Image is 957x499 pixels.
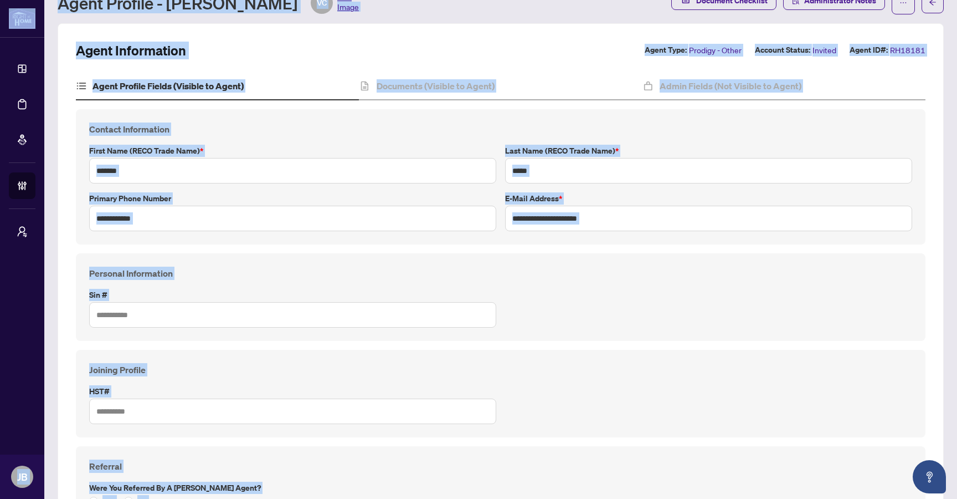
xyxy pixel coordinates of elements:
h4: Referral [89,460,912,473]
span: Invited [812,44,836,57]
label: Account Status: [755,44,810,57]
h4: Agent Profile Fields (Visible to Agent) [92,79,244,93]
span: RH18181 [890,44,925,57]
label: Last Name (RECO Trade Name) [505,145,912,157]
span: Prodigy - Other [689,44,742,57]
span: user-switch [17,226,28,237]
label: Agent Type: [645,44,687,57]
button: Open asap [913,460,946,493]
label: Primary Phone Number [89,192,496,205]
h4: Personal Information [89,267,912,280]
img: logo [9,8,35,29]
label: Sin # [89,289,496,301]
label: Were you referred by a [PERSON_NAME] Agent? [89,482,912,494]
label: HST# [89,385,496,398]
h4: Admin Fields (Not Visible to Agent) [660,79,801,93]
label: Agent ID#: [850,44,888,57]
h4: Joining Profile [89,363,912,376]
label: E-mail Address [505,192,912,205]
h2: Agent Information [76,42,186,59]
h4: Contact Information [89,123,912,136]
span: JB [17,469,28,485]
h4: Documents (Visible to Agent) [377,79,495,93]
label: First Name (RECO Trade Name) [89,145,496,157]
